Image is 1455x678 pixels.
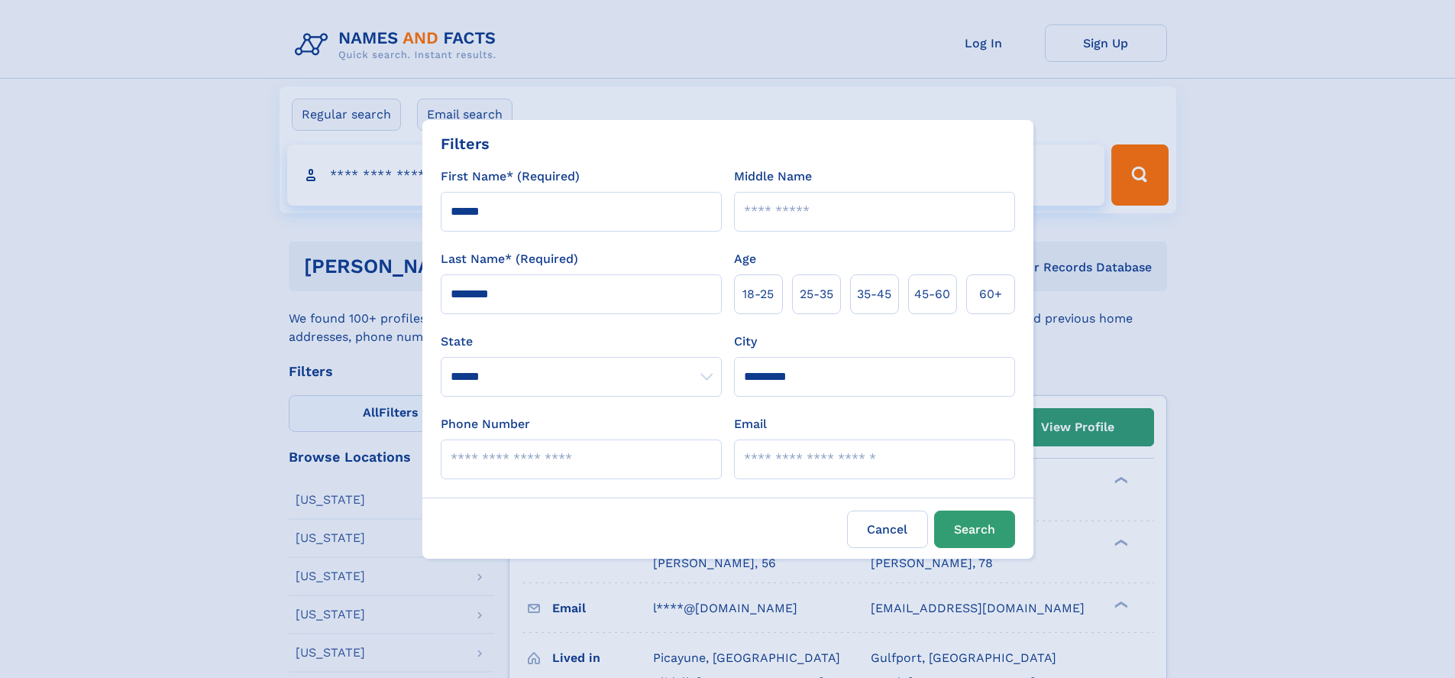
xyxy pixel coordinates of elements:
span: 35‑45 [857,285,891,303]
span: 60+ [979,285,1002,303]
label: Cancel [847,511,928,548]
span: 45‑60 [914,285,950,303]
span: 25‑35 [800,285,833,303]
label: Email [734,415,767,433]
label: Last Name* (Required) [441,250,578,268]
label: State [441,333,722,351]
label: Age [734,250,756,268]
label: Middle Name [734,167,812,186]
div: Filters [441,132,490,155]
button: Search [934,511,1015,548]
label: First Name* (Required) [441,167,580,186]
span: 18‑25 [742,285,774,303]
label: Phone Number [441,415,530,433]
label: City [734,333,757,351]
